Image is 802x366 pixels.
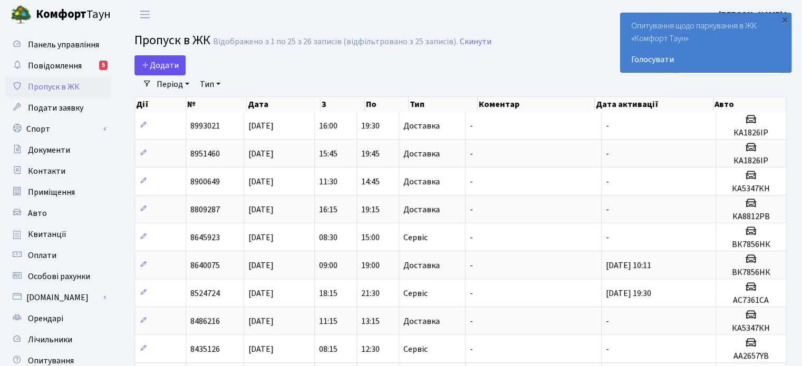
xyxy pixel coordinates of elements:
[190,232,220,243] span: 8645923
[213,37,458,47] div: Відображено з 1 по 25 з 26 записів (відфільтровано з 25 записів).
[319,315,337,327] span: 11:15
[5,140,111,161] a: Документи
[11,4,32,25] img: logo.png
[470,288,473,299] span: -
[5,203,111,224] a: Авто
[152,75,194,93] a: Період
[190,204,220,215] span: 8809287
[361,315,380,327] span: 13:15
[720,156,781,166] h5: КА1826ІР
[28,102,83,114] span: Подати заявку
[28,144,70,156] span: Документи
[361,176,380,187] span: 14:45
[403,289,428,298] span: Сервіс
[460,37,491,47] a: Скинути
[5,329,111,350] a: Лічильники
[403,317,440,325] span: Доставка
[470,260,473,271] span: -
[361,343,380,355] span: 12:30
[403,205,440,214] span: Доставка
[141,60,179,71] span: Додати
[403,345,428,353] span: Сервіс
[28,313,63,324] span: Орендарі
[5,245,111,266] a: Оплати
[319,232,337,243] span: 08:30
[5,55,111,76] a: Повідомлення5
[713,97,786,112] th: Авто
[606,204,609,215] span: -
[319,260,337,271] span: 09:00
[720,268,781,278] h5: ВК7856НК
[5,34,111,55] a: Панель управління
[319,343,337,355] span: 08:15
[248,315,274,327] span: [DATE]
[606,260,651,271] span: [DATE] 10:11
[5,287,111,308] a: [DOMAIN_NAME]
[5,118,111,140] a: Спорт
[470,204,473,215] span: -
[720,323,781,333] h5: КА5347КН
[196,75,225,93] a: Тип
[361,288,380,299] span: 21:30
[403,233,428,242] span: Сервіс
[319,204,337,215] span: 16:15
[409,97,477,112] th: Тип
[248,288,274,299] span: [DATE]
[248,260,274,271] span: [DATE]
[186,97,247,112] th: №
[606,343,609,355] span: -
[28,334,72,345] span: Лічильники
[248,120,274,132] span: [DATE]
[606,288,651,299] span: [DATE] 19:30
[595,97,713,112] th: Дата активації
[36,6,86,23] b: Комфорт
[5,161,111,182] a: Контакти
[470,176,473,187] span: -
[190,343,220,355] span: 8435126
[190,120,220,132] span: 8993021
[248,204,274,215] span: [DATE]
[36,6,111,24] span: Таун
[28,81,80,93] span: Пропуск в ЖК
[28,207,47,219] span: Авто
[248,343,274,355] span: [DATE]
[720,212,781,222] h5: КА8812РВ
[606,120,609,132] span: -
[132,6,158,23] button: Переключити навігацію
[190,315,220,327] span: 8486216
[28,229,66,240] span: Квитанції
[403,261,440,270] span: Доставка
[319,148,337,160] span: 15:45
[248,176,274,187] span: [DATE]
[606,232,609,243] span: -
[28,250,56,261] span: Оплати
[361,232,380,243] span: 15:00
[248,148,274,160] span: [DATE]
[403,150,440,158] span: Доставка
[631,53,780,66] a: Голосувати
[190,260,220,271] span: 8640075
[28,165,65,177] span: Контакти
[361,120,380,132] span: 19:30
[99,61,108,70] div: 5
[190,176,220,187] span: 8900649
[403,177,440,186] span: Доставка
[470,315,473,327] span: -
[720,295,781,305] h5: АС7361СА
[478,97,595,112] th: Коментар
[470,148,473,160] span: -
[719,8,789,21] a: [PERSON_NAME] І.
[190,288,220,299] span: 8524724
[134,55,186,75] a: Додати
[361,204,380,215] span: 19:15
[470,120,473,132] span: -
[470,343,473,355] span: -
[361,260,380,271] span: 19:00
[5,266,111,287] a: Особові рахунки
[621,13,791,72] div: Опитування щодо паркування в ЖК «Комфорт Таун»
[720,184,781,194] h5: КА5347КН
[5,182,111,203] a: Приміщення
[5,76,111,97] a: Пропуск в ЖК
[606,315,609,327] span: -
[28,60,82,72] span: Повідомлення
